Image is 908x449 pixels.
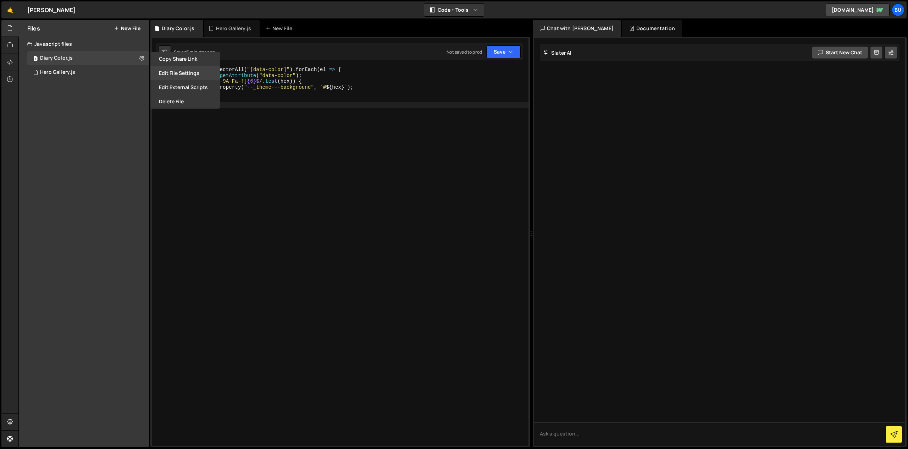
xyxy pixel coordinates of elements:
button: Start new chat [812,46,868,59]
div: Hero Gallery.js [40,69,75,76]
button: Copy share link [150,52,220,66]
div: Chat with [PERSON_NAME] [533,20,621,37]
h2: Slater AI [543,49,572,56]
a: Bu [892,4,904,16]
span: 1 [33,56,38,62]
div: New File [265,25,295,32]
div: Javascript files [19,37,149,51]
div: Diary Color.js [40,55,73,61]
button: Edit File Settings [150,66,220,80]
div: Documentation [622,20,682,37]
div: 6 minutes ago [187,49,215,55]
div: [PERSON_NAME] [27,6,76,14]
a: [DOMAIN_NAME] [826,4,890,16]
div: 17072/47533.js [27,51,149,65]
button: Code + Tools [424,4,484,16]
div: Diary Color.js [162,25,194,32]
div: Not saved to prod [447,49,482,55]
div: Saved [174,49,215,55]
button: Delete File [150,94,220,109]
div: 17072/46993.js [27,65,149,80]
button: New File [114,26,140,31]
h2: Files [27,24,40,32]
div: Hero Gallery.js [216,25,251,32]
a: 🤙 [1,1,19,18]
button: Edit External Scripts [150,80,220,94]
button: Save [486,45,521,58]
